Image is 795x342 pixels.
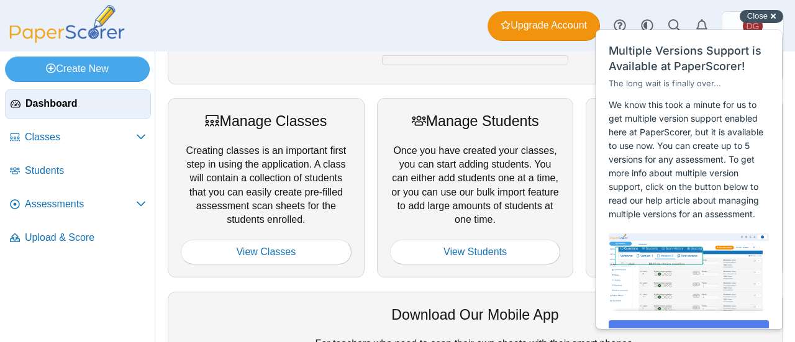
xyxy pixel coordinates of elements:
a: Students [5,156,151,186]
div: Finally, you will want to create assessments for collecting data from your students. We have a va... [586,98,783,277]
a: Upload & Score [5,223,151,253]
div: Once you have created your classes, you can start adding students. You can either add students on... [377,98,574,277]
img: PaperScorer [5,5,129,43]
a: View Classes [181,240,352,264]
a: Upgrade Account [488,11,600,41]
span: Assessments [25,197,136,211]
span: Classes [25,130,136,144]
div: Download Our Mobile App [181,305,770,325]
a: Classes [5,123,151,153]
a: Dashboard [5,89,151,119]
a: Create New [5,56,150,81]
span: Upgrade Account [501,19,587,32]
div: Manage Students [390,111,561,131]
div: Manage Classes [181,111,352,131]
a: View Students [390,240,561,264]
a: PaperScorer [5,34,129,45]
span: Students [25,164,146,178]
span: Dashboard [25,97,145,110]
a: Assessments [5,190,151,220]
div: Creating classes is an important first step in using the application. A class will contain a coll... [168,98,365,277]
span: Upload & Score [25,231,146,245]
